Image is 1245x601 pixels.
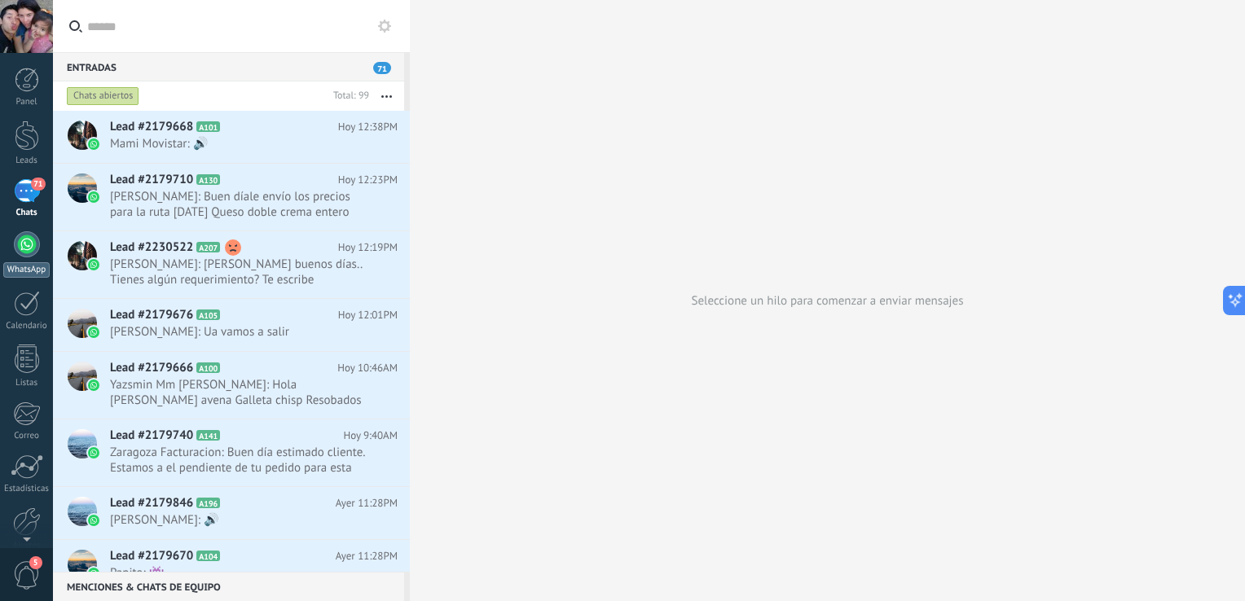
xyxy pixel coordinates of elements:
div: Estadísticas [3,484,51,494]
div: Panel [3,97,51,107]
a: Lead #2179740 A141 Hoy 9:40AM Zaragoza Facturacion: Buen día estimado cliente. Estamos a el pendi... [53,419,410,486]
span: A101 [196,121,220,132]
span: Lead #2179666 [110,360,193,376]
span: Hoy 12:23PM [338,172,398,188]
span: 71 [373,62,391,74]
span: Hoy 12:38PM [338,119,398,135]
span: A141 [196,430,220,441]
div: Menciones & Chats de equipo [53,572,404,601]
span: [PERSON_NAME]: 🔊 [110,512,367,528]
a: Lead #2230522 A207 Hoy 12:19PM [PERSON_NAME]: [PERSON_NAME] buenos días.. Tienes algún requerimie... [53,231,410,298]
a: Lead #2179676 A105 Hoy 12:01PM [PERSON_NAME]: Ua vamos a salir [53,299,410,351]
span: Mami Movistar: 🔊 [110,136,367,151]
img: waba.svg [88,259,99,270]
span: Zaragoza Facturacion: Buen día estimado cliente. Estamos a el pendiente de tu pedido para esta se... [110,445,367,476]
span: Lead #2230522 [110,239,193,256]
a: Lead #2179846 A196 Ayer 11:28PM [PERSON_NAME]: 🔊 [53,487,410,539]
a: Lead #2179668 A101 Hoy 12:38PM Mami Movistar: 🔊 [53,111,410,163]
span: Hoy 10:46AM [337,360,398,376]
div: Listas [3,378,51,388]
span: Hoy 12:01PM [338,307,398,323]
span: A100 [196,362,220,373]
img: waba.svg [88,447,99,458]
span: Yazsmin Mm [PERSON_NAME]: Hola [PERSON_NAME] avena Galleta chisp Resobados Galleta doble Flautas ... [110,377,367,408]
img: waba.svg [88,379,99,391]
img: waba.svg [88,568,99,579]
span: Ayer 11:28PM [336,495,398,511]
a: Lead #2179710 A130 Hoy 12:23PM [PERSON_NAME]: Buen díale envío los precios para la ruta [DATE] Qu... [53,164,410,230]
span: [PERSON_NAME]: Buen díale envío los precios para la ruta [DATE] Queso doble crema entero 49.000 Q... [110,189,367,220]
span: Lead #2179668 [110,119,193,135]
a: Lead #2179670 A104 Ayer 11:28PM Papito: 👾 [53,540,410,592]
div: Calendario [3,321,51,331]
span: Papito: 👾 [110,565,367,581]
span: Hoy 9:40AM [343,428,398,444]
div: WhatsApp [3,262,50,278]
span: Ayer 11:28PM [336,548,398,564]
img: waba.svg [88,327,99,338]
span: A105 [196,309,220,320]
img: waba.svg [88,138,99,150]
span: Lead #2179670 [110,548,193,564]
span: [PERSON_NAME]: Ua vamos a salir [110,324,367,340]
div: Total: 99 [327,88,369,104]
span: Lead #2179740 [110,428,193,444]
span: 5 [29,556,42,569]
span: Lead #2179846 [110,495,193,511]
img: waba.svg [88,515,99,526]
span: A104 [196,551,220,561]
div: Entradas [53,52,404,81]
span: A130 [196,174,220,185]
div: Correo [3,431,51,441]
div: Chats [3,208,51,218]
span: 71 [31,178,45,191]
span: A207 [196,242,220,252]
div: Leads [3,156,51,166]
button: Más [369,81,404,111]
span: Hoy 12:19PM [338,239,398,256]
img: waba.svg [88,191,99,203]
div: Chats abiertos [67,86,139,106]
span: Lead #2179676 [110,307,193,323]
a: Lead #2179666 A100 Hoy 10:46AM Yazsmin Mm [PERSON_NAME]: Hola [PERSON_NAME] avena Galleta chisp R... [53,352,410,419]
span: A196 [196,498,220,508]
span: [PERSON_NAME]: [PERSON_NAME] buenos días.. Tienes algún requerimiento? Te escribe [PERSON_NAME] [110,257,367,287]
span: Lead #2179710 [110,172,193,188]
